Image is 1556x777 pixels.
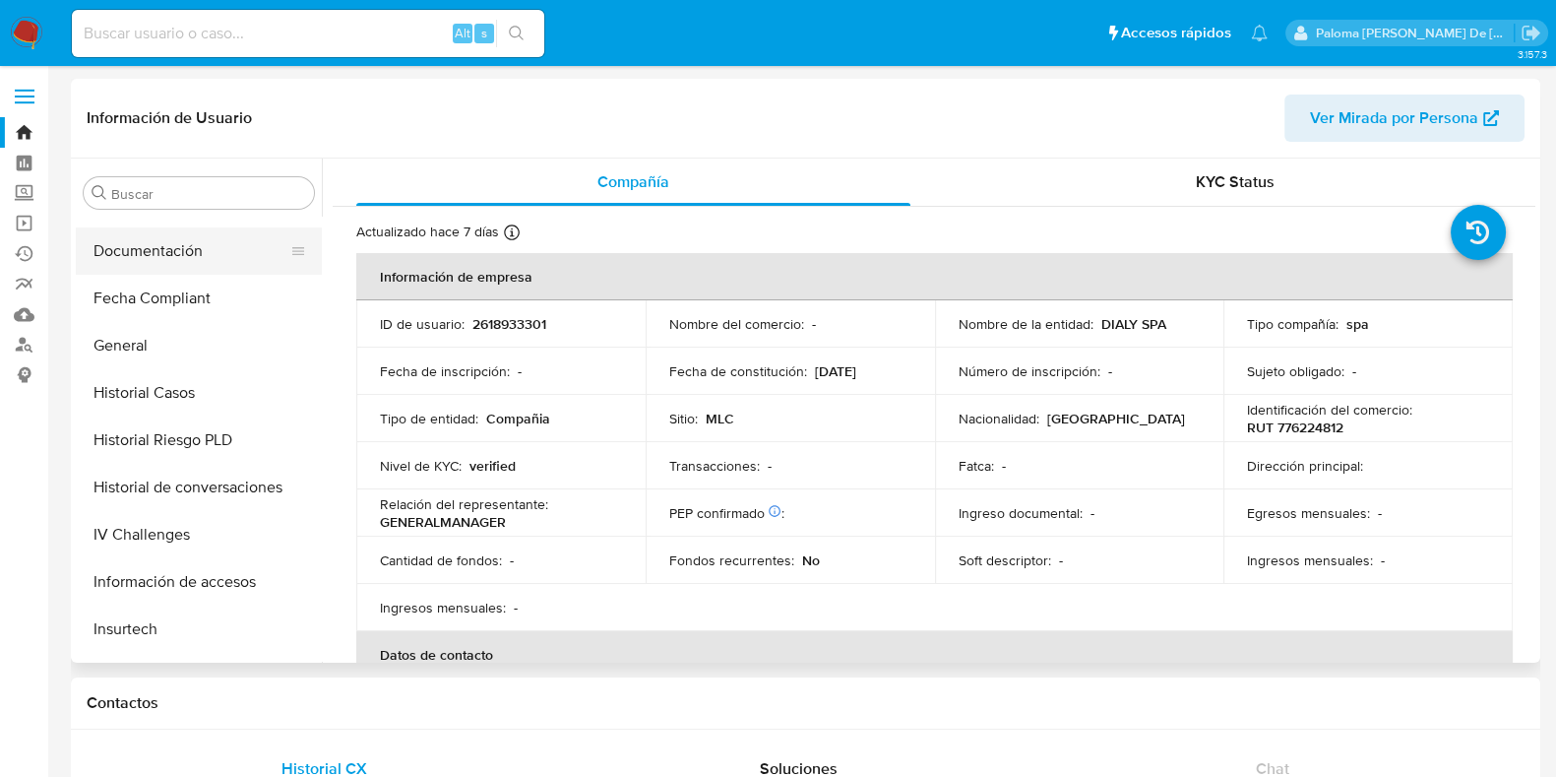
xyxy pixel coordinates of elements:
p: Fecha de inscripción : [380,362,510,380]
p: Tipo de entidad : [380,410,478,427]
p: spa [1346,315,1369,333]
p: Compañia [486,410,550,427]
p: - [518,362,522,380]
button: Ver Mirada por Persona [1284,95,1525,142]
span: Alt [455,24,470,42]
p: Nacionalidad : [959,410,1039,427]
p: - [1378,504,1382,522]
p: - [1381,551,1385,569]
p: verified [469,457,516,475]
p: Ingresos mensuales : [1247,551,1373,569]
p: 2618933301 [472,315,546,333]
p: [DATE] [815,362,856,380]
button: Insurtech [76,606,322,653]
button: Historial de conversaciones [76,464,322,511]
p: Ingresos mensuales : [380,599,506,616]
p: Sitio : [669,410,698,427]
span: Compañía [597,170,669,193]
p: DIALY SPA [1101,315,1166,333]
th: Información de empresa [356,253,1513,300]
a: Notificaciones [1251,25,1268,41]
h1: Información de Usuario [87,108,252,128]
p: - [768,457,772,475]
p: - [1059,551,1063,569]
p: Sujeto obligado : [1247,362,1344,380]
p: Fecha de constitución : [669,362,807,380]
p: Nivel de KYC : [380,457,462,475]
p: Fatca : [959,457,994,475]
span: KYC Status [1196,170,1275,193]
button: Historial Riesgo PLD [76,417,322,464]
p: Número de inscripción : [959,362,1100,380]
p: - [812,315,816,333]
p: GENERALMANAGER [380,513,506,531]
button: Historial Casos [76,369,322,417]
h1: Contactos [87,693,1525,713]
a: Salir [1521,23,1541,43]
button: Fecha Compliant [76,275,322,322]
p: - [510,551,514,569]
p: - [1002,457,1006,475]
button: Documentación [76,227,306,275]
button: search-icon [496,20,536,47]
span: Ver Mirada por Persona [1310,95,1478,142]
p: Dirección principal : [1247,457,1363,475]
button: General [76,322,322,369]
button: IV Challenges [76,511,322,558]
p: Tipo compañía : [1247,315,1338,333]
p: Transacciones : [669,457,760,475]
p: Nombre del comercio : [669,315,804,333]
p: - [1090,504,1094,522]
button: Buscar [92,185,107,201]
p: MLC [706,410,734,427]
p: RUT 776224812 [1247,419,1343,436]
button: Items [76,653,322,700]
input: Buscar [111,185,306,203]
p: - [1352,362,1356,380]
p: Fondos recurrentes : [669,551,794,569]
p: [GEOGRAPHIC_DATA] [1047,410,1185,427]
th: Datos de contacto [356,631,1513,679]
p: Relación del representante : [380,495,548,513]
button: Información de accesos [76,558,322,606]
p: No [802,551,820,569]
p: Nombre de la entidad : [959,315,1093,333]
p: PEP confirmado : [669,504,784,522]
p: Egresos mensuales : [1247,504,1370,522]
p: paloma.falcondesoto@mercadolibre.cl [1316,24,1515,42]
p: Ingreso documental : [959,504,1083,522]
p: ID de usuario : [380,315,465,333]
p: - [1108,362,1112,380]
span: s [481,24,487,42]
span: Accesos rápidos [1121,23,1231,43]
p: Identificación del comercio : [1247,401,1412,419]
p: Soft descriptor : [959,551,1051,569]
input: Buscar usuario o caso... [72,21,544,46]
p: - [514,599,518,616]
p: Cantidad de fondos : [380,551,502,569]
p: Actualizado hace 7 días [356,223,499,241]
